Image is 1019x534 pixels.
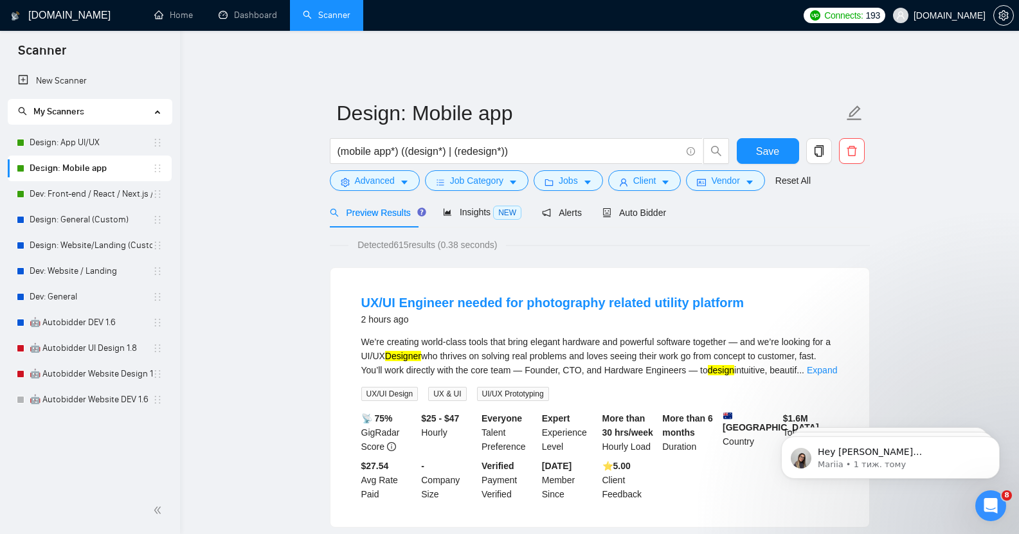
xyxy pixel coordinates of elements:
a: 🤖 Autobidder Website Design 1.8 [30,361,152,387]
li: New Scanner [8,68,172,94]
span: Connects: [824,8,863,22]
mark: Designer [385,351,421,361]
span: search [18,107,27,116]
span: setting [341,177,350,187]
b: $25 - $47 [421,413,459,423]
span: Jobs [559,174,578,188]
a: homeHome [154,10,193,21]
div: Country [720,411,780,454]
span: Scanner [8,41,77,68]
div: Avg Rate Paid [359,459,419,501]
div: Member Since [539,459,600,501]
span: caret-down [661,177,670,187]
button: settingAdvancedcaret-down [330,170,420,191]
span: bars [436,177,445,187]
div: Duration [660,411,720,454]
span: robot [602,208,611,217]
span: edit [846,105,863,121]
a: Dev: Front-end / React / Next.js / WebGL / GSAP [30,181,152,207]
span: user [896,11,905,20]
button: idcardVendorcaret-down [686,170,764,191]
button: copy [806,138,832,164]
span: info-circle [387,442,396,451]
li: Dev: Website / Landing [8,258,172,284]
li: 🤖 Autobidder Website DEV 1.6 [8,387,172,413]
span: UI/UX Prototyping [477,387,549,401]
span: user [619,177,628,187]
span: Vendor [711,174,739,188]
span: holder [152,266,163,276]
span: search [704,145,728,157]
span: double-left [153,504,166,517]
div: We’re creating world-class tools that bring elegant hardware and powerful software together — and... [361,335,838,377]
span: info-circle [687,147,695,156]
a: dashboardDashboard [219,10,277,21]
span: Job Category [450,174,503,188]
span: holder [152,395,163,405]
span: UX & UI [428,387,466,401]
div: Client Feedback [600,459,660,501]
span: notification [542,208,551,217]
a: Reset All [775,174,811,188]
span: holder [152,317,163,328]
li: Design: Website/Landing (Custom) [8,233,172,258]
li: Dev: Front-end / React / Next.js / WebGL / GSAP [8,181,172,207]
span: Save [756,143,779,159]
button: Save [737,138,799,164]
span: idcard [697,177,706,187]
li: Design: Mobile app [8,156,172,181]
span: holder [152,163,163,174]
span: holder [152,369,163,379]
a: Design: Mobile app [30,156,152,181]
a: searchScanner [303,10,350,21]
b: - [421,461,424,471]
button: barsJob Categorycaret-down [425,170,528,191]
span: NEW [493,206,521,220]
a: Dev: Website / Landing [30,258,152,284]
b: [DATE] [542,461,572,471]
div: Company Size [419,459,479,501]
li: Dev: General [8,284,172,310]
span: holder [152,215,163,225]
span: setting [994,10,1013,21]
button: search [703,138,729,164]
span: Detected 615 results (0.38 seconds) [348,238,506,252]
span: holder [152,292,163,302]
a: 🤖 Autobidder Website DEV 1.6 [30,387,152,413]
span: holder [152,240,163,251]
li: 🤖 Autobidder DEV 1.6 [8,310,172,335]
b: ⭐️ 5.00 [602,461,631,471]
div: Tooltip anchor [416,206,428,218]
span: search [330,208,339,217]
span: Advanced [355,174,395,188]
div: Hourly Load [600,411,660,454]
span: Insights [443,207,521,217]
span: Alerts [542,208,582,218]
span: UX/UI Design [361,387,419,401]
button: setting [993,5,1014,26]
span: caret-down [583,177,592,187]
b: Everyone [482,413,522,423]
span: holder [152,189,163,199]
span: delete [840,145,864,157]
div: Talent Preference [479,411,539,454]
iframe: Intercom live chat [975,490,1006,521]
span: My Scanners [33,106,84,117]
b: Verified [482,461,514,471]
img: 🇦🇺 [723,411,732,420]
input: Search Freelance Jobs... [338,143,681,159]
span: holder [152,343,163,353]
button: userClientcaret-down [608,170,681,191]
iframe: Intercom notifications повідомлення [762,409,1019,499]
li: Design: General (Custom) [8,207,172,233]
a: 🤖 Autobidder DEV 1.6 [30,310,152,335]
a: Expand [807,365,837,375]
button: folderJobscaret-down [534,170,603,191]
span: 193 [866,8,880,22]
a: Dev: General [30,284,152,310]
span: caret-down [400,177,409,187]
